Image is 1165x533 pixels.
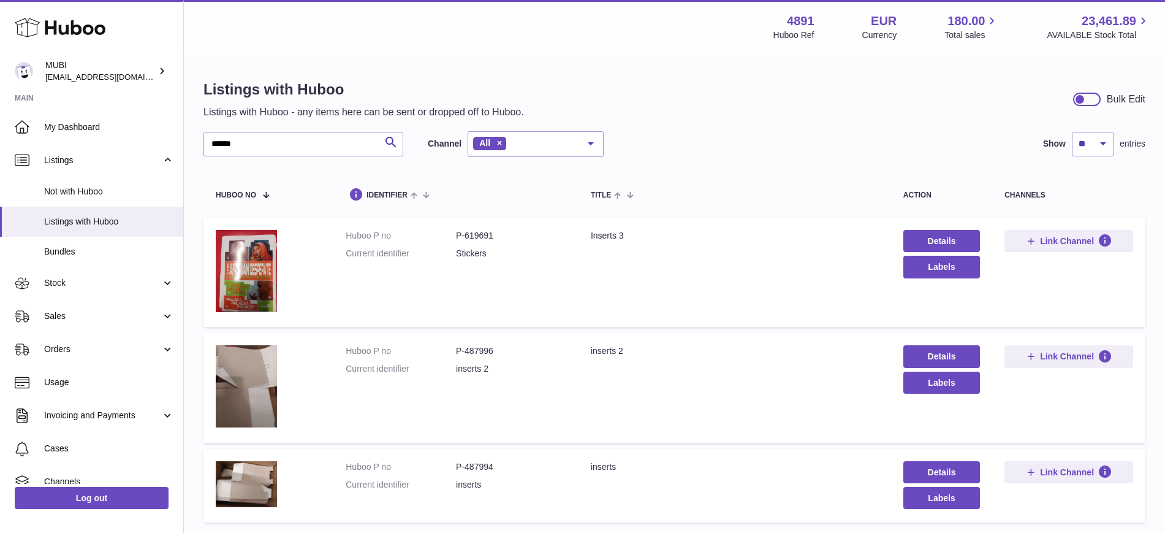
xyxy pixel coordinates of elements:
[456,248,566,259] dd: Stickers
[862,29,897,41] div: Currency
[871,13,897,29] strong: EUR
[428,138,461,150] label: Channel
[45,72,180,82] span: [EMAIL_ADDRESS][DOMAIN_NAME]
[947,13,985,29] span: 180.00
[456,230,566,242] dd: P-619691
[216,461,277,507] img: inserts
[944,13,999,41] a: 180.00 Total sales
[216,345,277,427] img: inserts 2
[591,191,611,199] span: title
[456,461,566,473] dd: P-487994
[456,479,566,491] dd: inserts
[44,476,174,488] span: Channels
[203,80,524,99] h1: Listings with Huboo
[787,13,814,29] strong: 4891
[216,230,277,312] img: Inserts 3
[1082,13,1136,29] span: 23,461.89
[44,246,174,258] span: Bundles
[45,59,156,83] div: MUBI
[44,216,174,228] span: Listings with Huboo
[1040,351,1094,362] span: Link Channel
[15,487,169,509] a: Log out
[903,345,980,367] a: Details
[346,461,456,473] dt: Huboo P no
[346,230,456,242] dt: Huboo P no
[903,372,980,394] button: Labels
[44,443,174,454] span: Cases
[1040,467,1094,478] span: Link Channel
[944,29,999,41] span: Total sales
[479,138,490,148] span: All
[44,377,174,388] span: Usage
[44,310,161,322] span: Sales
[44,186,174,197] span: Not with Huboo
[903,191,980,199] div: action
[591,461,879,473] div: inserts
[346,479,456,491] dt: Current identifier
[1120,138,1145,150] span: entries
[44,343,161,355] span: Orders
[456,345,566,357] dd: P-487996
[1040,236,1094,247] span: Link Channel
[1004,345,1133,367] button: Link Channel
[1004,461,1133,483] button: Link Channel
[1107,93,1145,106] div: Bulk Edit
[44,277,161,289] span: Stock
[903,487,980,509] button: Labels
[903,256,980,278] button: Labels
[1004,191,1133,199] div: channels
[346,248,456,259] dt: Current identifier
[1047,29,1150,41] span: AVAILABLE Stock Total
[903,461,980,483] a: Details
[15,62,33,80] img: internalAdmin-4891@internal.huboo.com
[346,345,456,357] dt: Huboo P no
[903,230,980,252] a: Details
[44,410,161,421] span: Invoicing and Payments
[1047,13,1150,41] a: 23,461.89 AVAILABLE Stock Total
[216,191,256,199] span: Huboo no
[44,155,161,166] span: Listings
[203,105,524,119] p: Listings with Huboo - any items here can be sent or dropped off to Huboo.
[773,29,814,41] div: Huboo Ref
[591,345,879,357] div: inserts 2
[366,191,408,199] span: identifier
[346,363,456,375] dt: Current identifier
[591,230,879,242] div: Inserts 3
[1043,138,1066,150] label: Show
[456,363,566,375] dd: inserts 2
[44,121,174,133] span: My Dashboard
[1004,230,1133,252] button: Link Channel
